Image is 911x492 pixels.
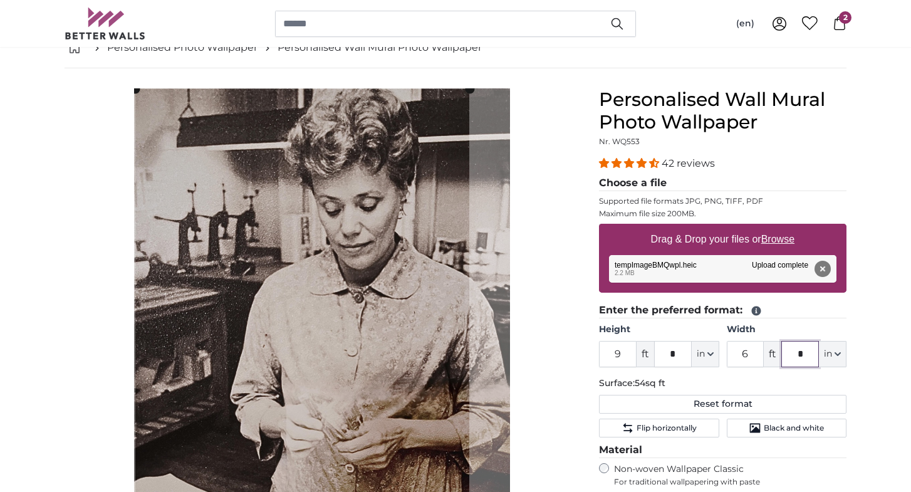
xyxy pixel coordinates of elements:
[764,423,824,433] span: Black and white
[819,341,846,367] button: in
[107,40,258,55] a: Personalised Photo Wallpaper
[726,13,764,35] button: (en)
[761,234,794,244] u: Browse
[599,157,662,169] span: 4.38 stars
[599,323,719,336] label: Height
[727,419,846,437] button: Black and white
[614,463,846,487] label: Non-woven Wallpaper Classic
[599,209,846,219] p: Maximum file size 200MB.
[662,157,715,169] span: 42 reviews
[599,377,846,390] p: Surface:
[278,40,482,55] a: Personalised Wall Mural Photo Wallpaper
[65,8,146,39] img: Betterwalls
[65,28,846,68] nav: breadcrumbs
[764,341,781,367] span: ft
[599,175,846,191] legend: Choose a file
[839,11,851,24] span: 2
[637,341,654,367] span: ft
[599,419,719,437] button: Flip horizontally
[599,303,846,318] legend: Enter the preferred format:
[637,423,697,433] span: Flip horizontally
[646,227,799,252] label: Drag & Drop your files or
[599,395,846,414] button: Reset format
[614,477,846,487] span: For traditional wallpapering with paste
[635,377,665,389] span: 54sq ft
[599,137,640,146] span: Nr. WQ553
[692,341,719,367] button: in
[697,348,705,360] span: in
[599,442,846,458] legend: Material
[727,323,846,336] label: Width
[599,196,846,206] p: Supported file formats JPG, PNG, TIFF, PDF
[824,348,832,360] span: in
[599,88,846,133] h1: Personalised Wall Mural Photo Wallpaper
